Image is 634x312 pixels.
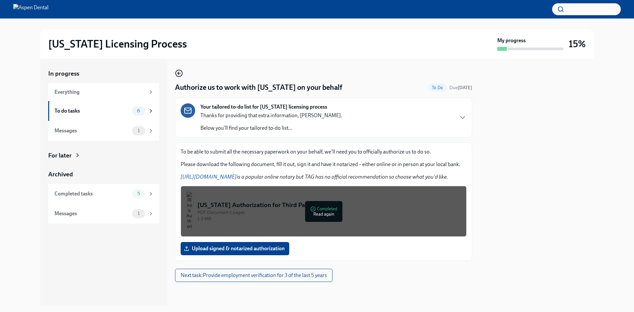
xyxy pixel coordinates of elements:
[48,101,159,121] a: To do tasks6
[13,4,49,15] img: Aspen Dental
[48,151,159,160] a: For later
[181,174,448,180] em: is a popular online notary but TAG has no official recommendation so choose what you'd like.
[449,85,472,91] span: October 11th, 2025 09:00
[54,107,129,115] div: To do tasks
[175,269,333,282] button: Next task:Provide employment verification for 3 of the last 5 years
[569,38,586,50] h3: 15%
[197,209,461,216] div: PDF Document • 1 pages
[197,216,461,222] div: 1.9 MB
[133,108,144,113] span: 6
[48,170,159,179] a: Archived
[458,85,472,90] strong: [DATE]
[175,83,342,92] h4: Authorize us to work with [US_STATE] on your behalf
[428,85,447,90] span: To Do
[48,69,159,78] a: In progress
[134,128,144,133] span: 1
[181,186,467,237] button: [US_STATE] Authorization for Third Party ContactPDF Document•1 pages1.9 MBCompletedRead again
[48,83,159,101] a: Everything
[181,161,467,168] p: Please download the following document, fill it out, sign it and have it notarized – either onlin...
[181,242,289,255] label: Upload signed & notarized authorization
[48,151,72,160] div: For later
[54,190,129,197] div: Completed tasks
[48,121,159,141] a: Messages1
[48,204,159,224] a: Messages1
[181,272,327,279] span: Next task : Provide employment verification for 3 of the last 5 years
[449,85,472,90] span: Due
[197,201,461,209] div: [US_STATE] Authorization for Third Party Contact
[54,210,129,217] div: Messages
[186,191,192,231] img: Illinois Authorization for Third Party Contact
[48,184,159,204] a: Completed tasks5
[200,124,342,132] p: Below you'll find your tailored to-do list...
[181,148,467,156] p: To be able to submit all the necessary paperwork on your behalf, we'll need you to officially aut...
[181,174,237,180] a: [URL][DOMAIN_NAME]
[497,37,526,44] strong: My progress
[200,103,327,111] strong: Your tailored to-do list for [US_STATE] licensing process
[134,211,144,216] span: 1
[133,191,144,196] span: 5
[54,127,129,134] div: Messages
[54,88,145,96] div: Everything
[185,245,285,252] span: Upload signed & notarized authorization
[200,112,342,119] p: Thanks for providing that extra information, [PERSON_NAME].
[48,37,187,51] h2: [US_STATE] Licensing Process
